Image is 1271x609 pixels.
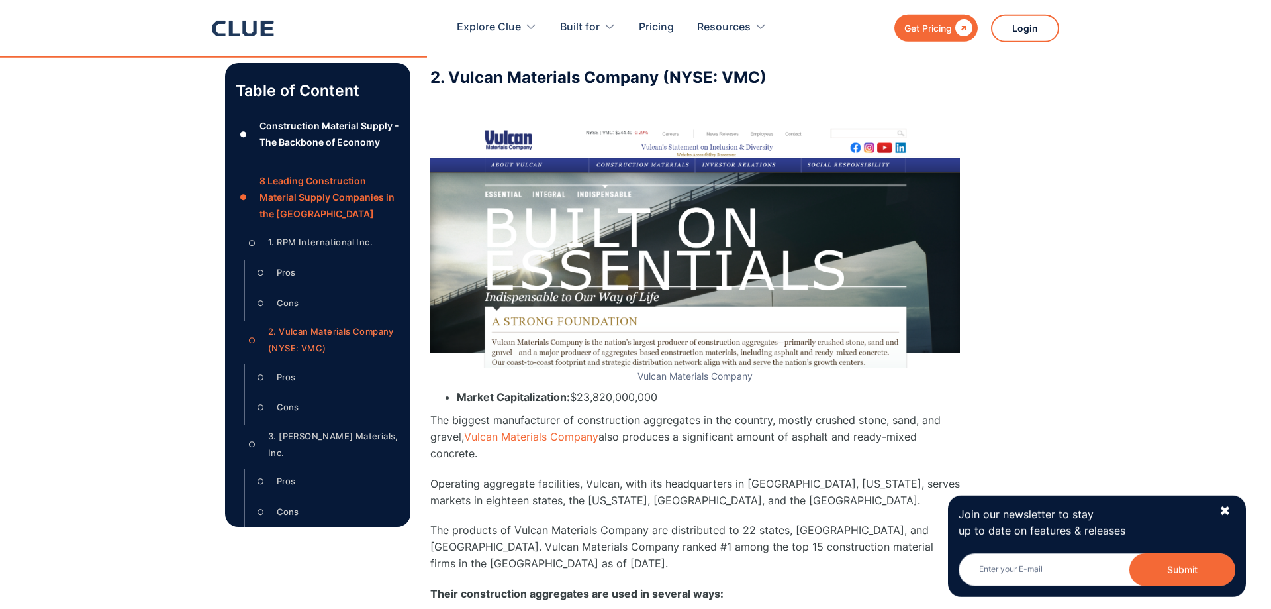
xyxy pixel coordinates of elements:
[639,7,674,48] a: Pricing
[244,330,260,350] div: ○
[277,369,295,386] div: Pros
[430,522,960,573] p: The products of Vulcan Materials Company are distributed to 22 states, [GEOGRAPHIC_DATA], and [GE...
[268,428,400,461] div: 3. [PERSON_NAME] Materials, Inc.
[253,367,269,387] div: ○
[277,504,299,520] div: Cons
[430,94,960,111] p: ‍
[236,188,252,207] div: ●
[253,293,400,313] a: ○Cons
[236,117,400,150] a: ●Construction Material Supply - The Backbone of Economy
[277,264,295,281] div: Pros
[430,476,960,509] p: Operating aggregate facilities, Vulcan, with its headquarters in [GEOGRAPHIC_DATA], [US_STATE], s...
[244,435,260,455] div: ○
[268,234,373,250] div: 1. RPM International Inc.
[959,506,1207,539] p: Join our newsletter to stay up to date on features & releases
[430,371,960,382] figcaption: Vulcan Materials Company
[253,472,269,492] div: ○
[259,117,400,150] div: Construction Material Supply - The Backbone of Economy
[560,7,600,48] div: Built for
[253,367,400,387] a: ○Pros
[236,125,252,144] div: ●
[253,263,400,283] a: ○Pros
[277,399,299,415] div: Cons
[430,412,960,463] p: The biggest manufacturer of construction aggregates in the country, mostly crushed stone, sand, a...
[430,587,724,600] strong: Their construction aggregates are used in several ways:
[277,473,295,490] div: Pros
[952,20,972,36] div: 
[236,80,400,101] p: Table of Content
[904,20,952,36] div: Get Pricing
[991,15,1059,42] a: Login
[244,233,400,252] a: ○1. RPM International Inc.
[259,172,400,223] div: 8 Leading Construction Material Supply Companies in the [GEOGRAPHIC_DATA]
[253,502,400,522] a: ○Cons
[697,7,767,48] div: Resources
[1129,553,1235,586] button: Submit
[894,15,978,42] a: Get Pricing
[253,263,269,283] div: ○
[244,428,400,461] a: ○3. [PERSON_NAME] Materials, Inc.
[464,430,598,443] a: Vulcan Materials Company
[244,323,400,357] a: ○2. Vulcan Materials Company (NYSE: VMC)
[430,68,960,87] h3: 2. Vulcan Materials Company (NYSE: VMC)
[268,323,400,357] div: 2. Vulcan Materials Company (NYSE: VMC)
[1219,503,1231,520] div: ✖
[244,233,260,252] div: ○
[253,398,400,417] a: ○Cons
[457,7,521,48] div: Explore Clue
[457,389,960,406] li: $23,820,000,000
[430,124,960,368] img: Vulcan Materials Company homepage
[253,398,269,417] div: ○
[560,7,616,48] div: Built for
[457,7,537,48] div: Explore Clue
[697,7,751,48] div: Resources
[959,553,1235,586] input: Enter your E-mail
[253,472,400,492] a: ○Pros
[253,293,269,313] div: ○
[457,390,570,404] strong: Market Capitalization:
[253,502,269,522] div: ○
[236,172,400,223] a: ●8 Leading Construction Material Supply Companies in the [GEOGRAPHIC_DATA]
[277,295,299,311] div: Cons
